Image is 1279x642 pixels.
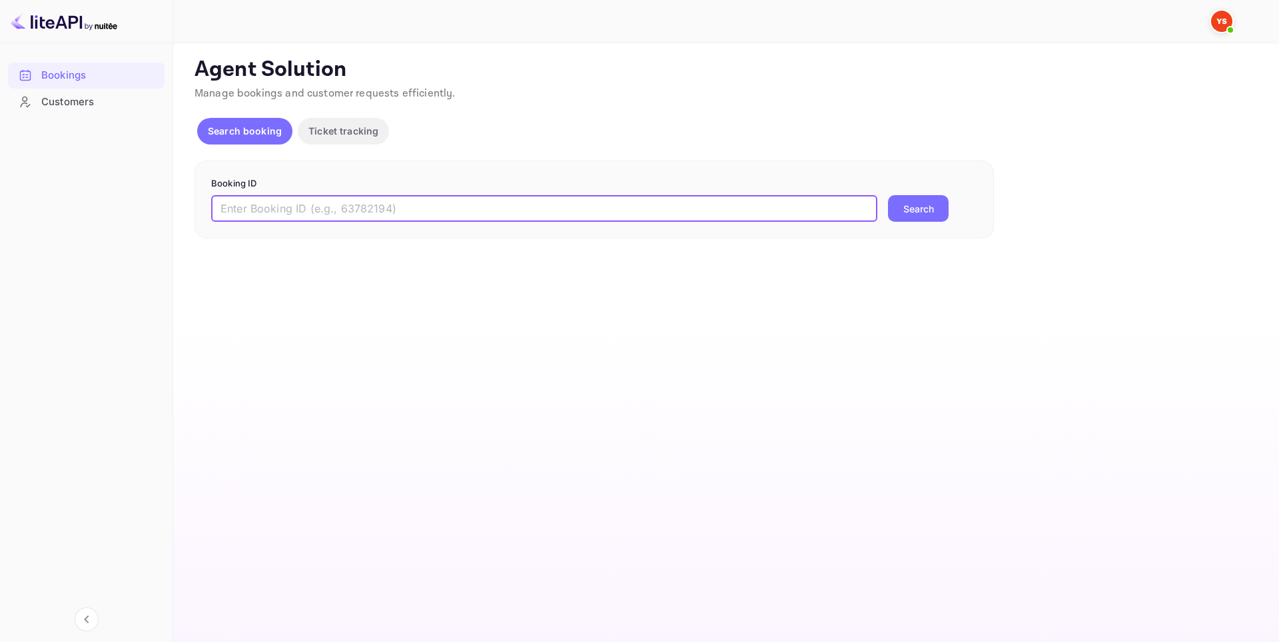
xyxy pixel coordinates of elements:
p: Search booking [208,124,282,138]
div: Bookings [8,63,165,89]
input: Enter Booking ID (e.g., 63782194) [211,195,877,222]
img: LiteAPI logo [11,11,117,32]
p: Booking ID [211,177,977,190]
p: Ticket tracking [308,124,378,138]
a: Customers [8,89,165,114]
img: Yandex Support [1211,11,1232,32]
button: Collapse navigation [75,607,99,631]
button: Search [888,195,949,222]
div: Customers [8,89,165,115]
a: Bookings [8,63,165,87]
span: Manage bookings and customer requests efficiently. [195,87,456,101]
div: Customers [41,95,158,110]
div: Bookings [41,68,158,83]
p: Agent Solution [195,57,1255,83]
